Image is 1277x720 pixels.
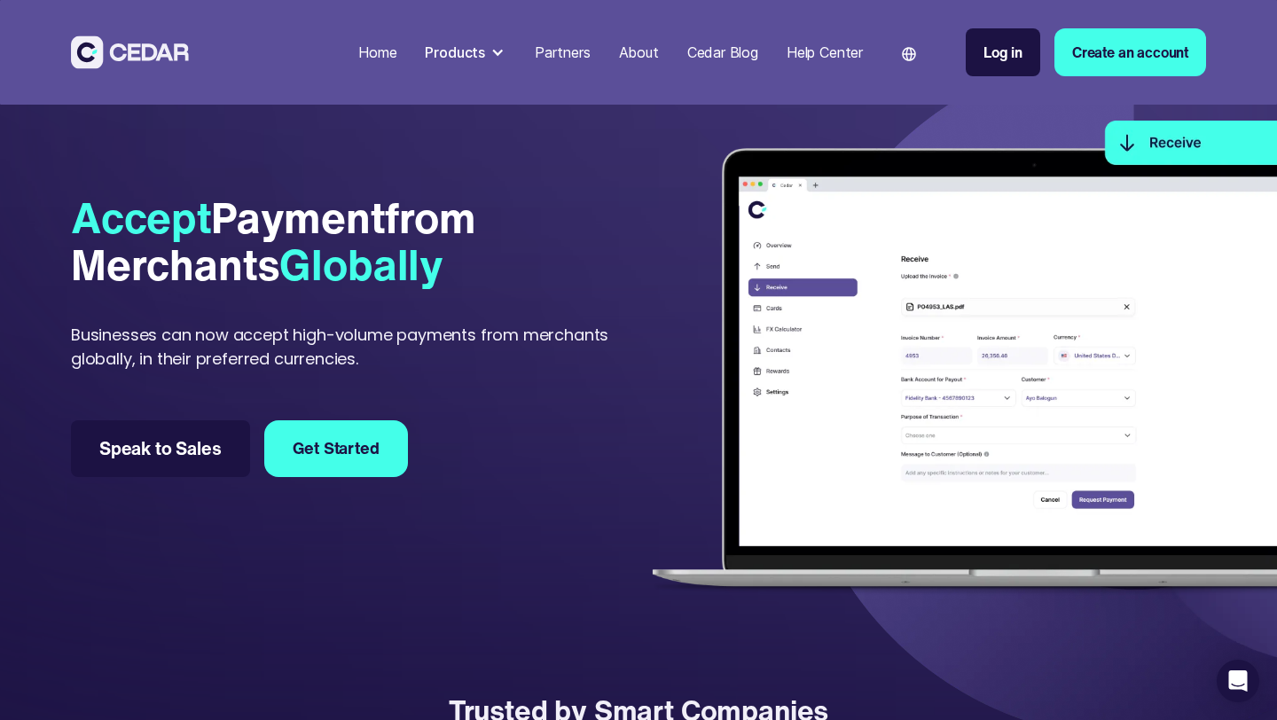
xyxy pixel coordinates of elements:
[787,42,863,63] div: Help Center
[71,420,250,477] a: Speak to Sales
[418,35,513,70] div: Products
[1217,660,1259,702] div: Open Intercom Messenger
[358,42,396,63] div: Home
[780,33,870,72] a: Help Center
[351,33,403,72] a: Home
[264,420,408,477] a: Get Started
[535,42,591,63] div: Partners
[619,42,659,63] div: About
[71,323,631,371] div: Businesses can now accept high-volume payments from merchants globally, in their preferred curren...
[612,33,666,72] a: About
[687,42,758,63] div: Cedar Blog
[71,186,211,248] span: Accept
[71,186,476,295] span: from Merchants
[983,42,1022,63] div: Log in
[680,33,765,72] a: Cedar Blog
[902,47,916,61] img: world icon
[279,233,443,295] span: Globally
[1054,28,1206,76] a: Create an account
[425,42,485,63] div: Products
[966,28,1040,76] a: Log in
[528,33,598,72] a: Partners
[71,194,631,288] div: Payment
